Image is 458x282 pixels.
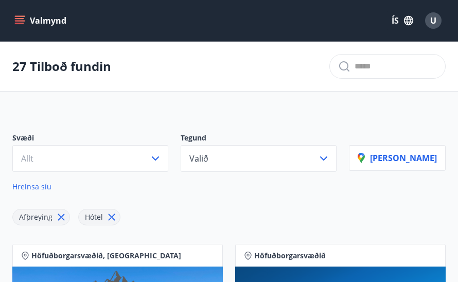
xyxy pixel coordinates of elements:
button: Allt [12,145,168,172]
p: Svæði [12,133,168,145]
span: Hótel [85,212,103,222]
span: Allt [21,153,33,164]
button: [PERSON_NAME] [349,145,446,171]
button: Valið [181,145,337,172]
div: Afþreying [12,209,70,225]
span: Höfuðborgarsvæðið [254,251,326,261]
p: [PERSON_NAME] [358,152,437,164]
div: Hótel [78,209,120,225]
span: Höfuðborgarsvæðið, [GEOGRAPHIC_DATA] [31,251,181,261]
span: Valið [189,153,208,164]
button: ÍS [386,11,419,30]
span: Afþreying [19,212,52,222]
button: U [421,8,446,33]
span: U [430,15,436,26]
p: Tegund [181,133,337,145]
p: 27 Tilboð fundin [12,58,111,75]
span: Hreinsa síu [12,182,51,191]
button: menu [12,11,71,30]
